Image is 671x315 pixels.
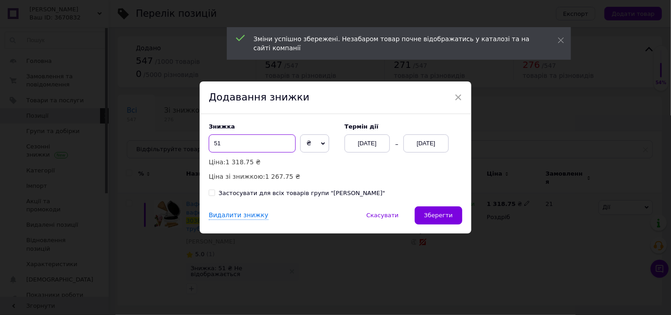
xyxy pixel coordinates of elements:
[209,134,296,153] input: 0
[345,134,390,153] div: [DATE]
[209,91,310,103] span: Додавання знижки
[265,173,301,180] span: 1 267.75 ₴
[307,139,312,147] span: ₴
[403,134,449,153] div: [DATE]
[209,157,335,167] p: Ціна:
[209,123,235,130] span: Знижка
[424,212,453,219] span: Зберегти
[219,189,385,197] div: Застосувати для всіх товарів групи "[PERSON_NAME]"
[225,158,261,166] span: 1 318.75 ₴
[454,90,462,105] span: ×
[366,212,398,219] span: Скасувати
[254,34,535,52] div: Зміни успішно збережені. Незабаром товар почне відображатись у каталозі та на сайті компанії
[209,211,268,220] div: Видалити знижку
[357,206,408,224] button: Скасувати
[345,123,462,130] label: Термін дії
[415,206,462,224] button: Зберегти
[209,172,335,181] p: Ціна зі знижкою:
